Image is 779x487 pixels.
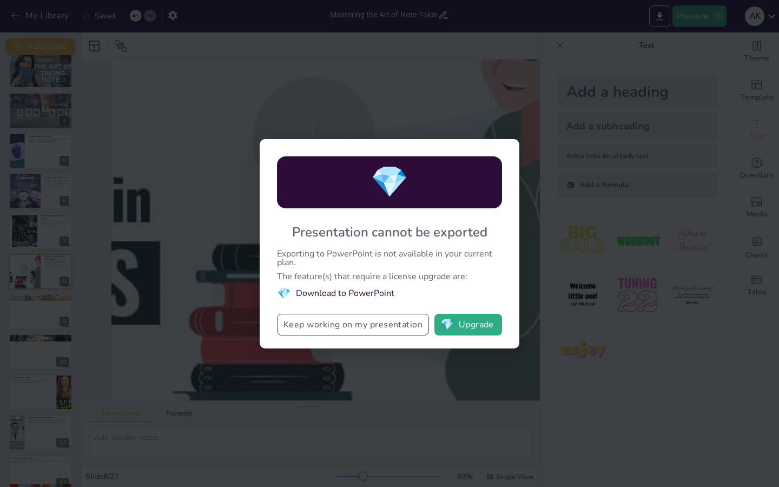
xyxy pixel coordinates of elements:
div: Exporting to PowerPoint is not available in your current plan. [277,249,502,267]
span: diamond [440,319,454,330]
span: diamond [371,161,408,203]
div: Presentation cannot be exported [292,223,487,241]
button: Keep working on my presentation [277,314,429,335]
li: Download to PowerPoint [277,286,502,301]
span: diamond [277,286,291,301]
button: diamondUpgrade [434,314,502,335]
div: The feature(s) that require a license upgrade are: [277,272,502,281]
